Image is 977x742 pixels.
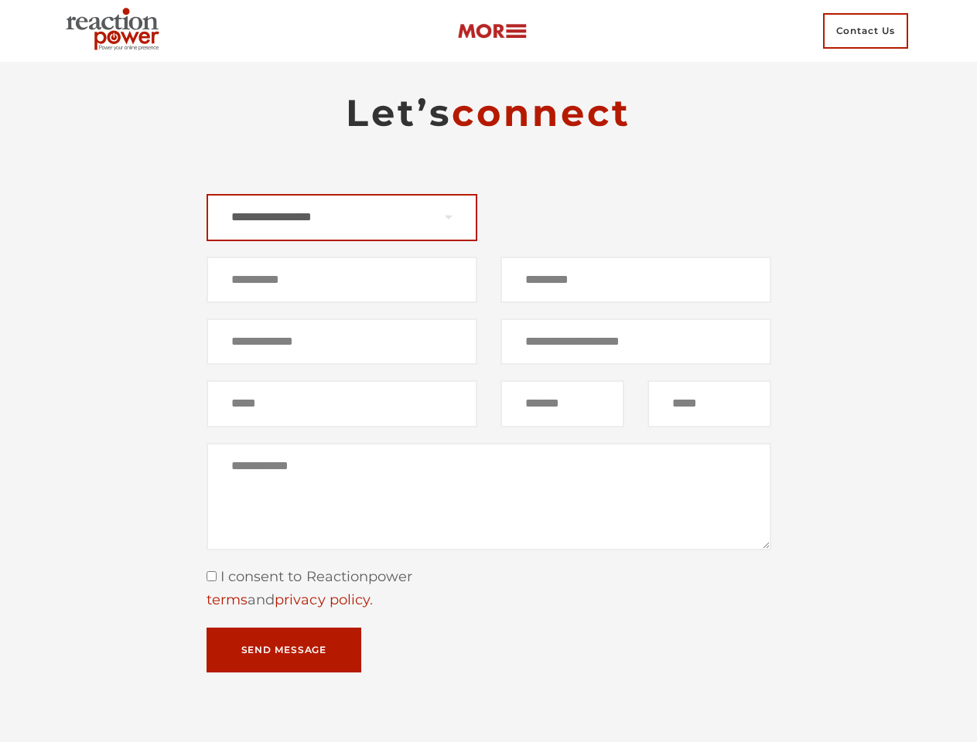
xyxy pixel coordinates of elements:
[275,591,373,608] a: privacy policy.
[241,645,327,655] span: Send Message
[452,90,631,135] span: connect
[207,589,771,612] div: and
[207,90,771,136] h2: Let’s
[207,628,362,672] button: Send Message
[823,13,908,49] span: Contact Us
[207,591,248,608] a: terms
[217,568,413,585] span: I consent to Reactionpower
[457,22,527,40] img: more-btn.png
[207,194,771,672] form: Contact form
[60,3,172,59] img: Executive Branding | Personal Branding Agency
